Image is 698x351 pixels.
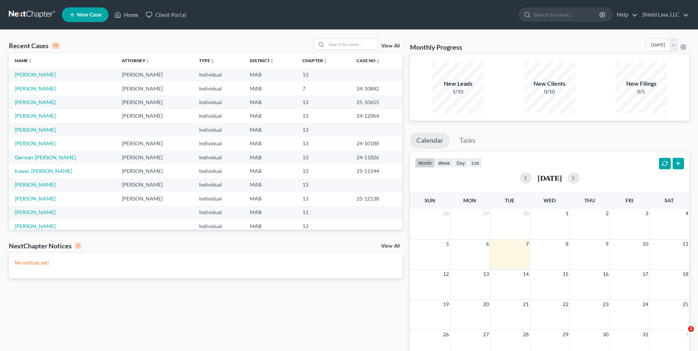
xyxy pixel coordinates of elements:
span: Fri [626,197,633,203]
span: 2 [688,326,694,332]
td: 13 [297,136,351,150]
td: [PERSON_NAME] [116,136,193,150]
i: unfold_more [270,59,274,63]
span: 21 [522,300,529,309]
td: [PERSON_NAME] [116,109,193,123]
i: unfold_more [376,59,380,63]
a: Calendar [410,132,450,149]
input: Search by name... [533,8,600,21]
td: Individual [193,192,244,205]
td: Individual [193,68,244,81]
span: 22 [562,300,569,309]
a: [PERSON_NAME] [15,127,56,133]
td: 13 [297,109,351,123]
a: [PERSON_NAME] [15,71,56,78]
span: 7 [525,240,529,248]
span: 4 [685,209,689,218]
button: day [453,158,468,168]
span: 31 [642,330,649,339]
span: 14 [522,270,529,279]
span: Sun [425,197,435,203]
a: [PERSON_NAME] [15,209,56,215]
span: 10 [642,240,649,248]
td: 25-12138 [351,192,403,205]
a: Typeunfold_more [199,58,215,63]
td: 25-11144 [351,164,403,178]
a: [PERSON_NAME] [15,181,56,188]
a: [PERSON_NAME] [15,85,56,92]
h2: [DATE] [538,174,562,182]
a: View All [381,43,400,49]
span: 28 [522,330,529,339]
i: unfold_more [323,59,327,63]
a: [PERSON_NAME] [15,140,56,146]
td: Individual [193,206,244,219]
span: 2 [605,209,609,218]
td: Individual [193,109,244,123]
td: [PERSON_NAME] [116,150,193,164]
td: [PERSON_NAME] [116,164,193,178]
span: 29 [482,209,490,218]
a: [PERSON_NAME] [15,99,56,105]
span: 30 [602,330,609,339]
div: Recent Cases [9,41,60,50]
span: 28 [442,209,450,218]
button: month [415,158,435,168]
div: NextChapter Notices [9,241,81,250]
p: No notices yet! [15,259,397,266]
td: [PERSON_NAME] [116,178,193,192]
td: MAB [244,68,297,81]
td: MAB [244,219,297,233]
span: 30 [522,209,529,218]
span: 24 [642,300,649,309]
a: Case Nounfold_more [357,58,380,63]
div: New Leads [432,79,484,88]
span: 26 [442,330,450,339]
span: 1 [565,209,569,218]
td: 13 [297,150,351,164]
a: Districtunfold_more [250,58,274,63]
td: MAB [244,192,297,205]
span: Sat [665,197,674,203]
td: 7 [297,82,351,95]
span: Thu [584,197,595,203]
a: [PERSON_NAME] [15,113,56,119]
span: 9 [605,240,609,248]
div: New Filings [616,79,667,88]
span: 3 [645,209,649,218]
td: [PERSON_NAME] [116,68,193,81]
div: New Clients [524,79,575,88]
span: 18 [682,270,689,279]
span: 19 [442,300,450,309]
a: Help [613,8,638,21]
span: 29 [562,330,569,339]
h3: Monthly Progress [410,43,462,52]
td: 24-12064 [351,109,403,123]
td: 13 [297,178,351,192]
a: [PERSON_NAME] [15,195,56,202]
button: list [468,158,482,168]
td: MAB [244,178,297,192]
td: Individual [193,82,244,95]
td: 13 [297,164,351,178]
td: Individual [193,95,244,109]
span: 16 [602,270,609,279]
i: unfold_more [28,59,32,63]
td: Individual [193,219,244,233]
a: Chapterunfold_more [302,58,327,63]
td: 25-10655 [351,95,403,109]
td: 13 [297,123,351,136]
span: Tue [505,197,514,203]
td: MAB [244,136,297,150]
span: Wed [543,197,556,203]
td: MAB [244,150,297,164]
td: 13 [297,95,351,109]
td: [PERSON_NAME] [116,192,193,205]
td: 24-10842 [351,82,403,95]
td: Individual [193,136,244,150]
a: Client Portal [142,8,190,21]
a: Kawei, [PERSON_NAME] [15,168,72,174]
a: Attorneyunfold_more [122,58,150,63]
a: [PERSON_NAME] [15,223,56,229]
span: 11 [682,240,689,248]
